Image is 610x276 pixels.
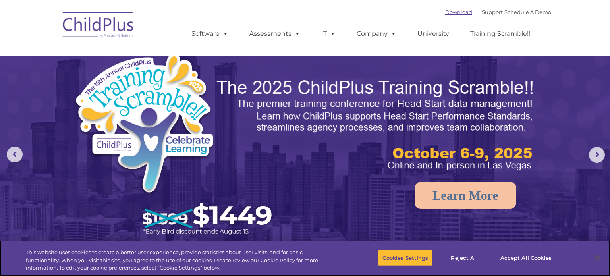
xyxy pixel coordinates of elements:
[183,26,236,42] a: Software
[445,9,551,15] font: |
[378,249,432,266] button: Cookies Settings
[504,9,551,15] a: Schedule A Demo
[482,9,503,15] a: Support
[241,26,308,42] a: Assessments
[440,249,489,266] button: Reject All
[409,26,457,42] a: University
[110,85,144,91] span: Phone number
[415,182,516,209] a: Learn More
[496,249,556,266] button: Accept All Cookies
[110,52,135,58] span: Last name
[462,26,538,42] a: Training Scramble!!
[349,26,404,42] a: Company
[26,249,336,272] div: This website uses cookies to create a better user experience, provide statistics about user visit...
[589,249,606,266] button: Close
[313,26,344,42] a: IT
[445,9,472,15] a: Download
[59,6,138,46] img: ChildPlus by Procare Solutions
